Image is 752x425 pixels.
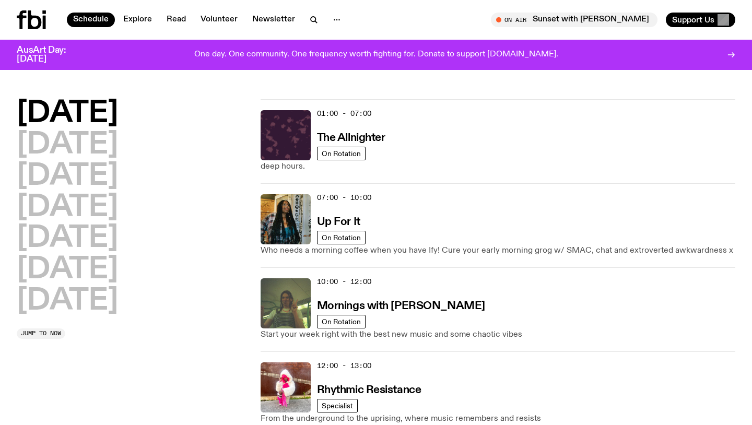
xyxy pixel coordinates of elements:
[17,46,84,64] h3: AusArt Day: [DATE]
[672,15,714,25] span: Support Us
[17,287,118,316] button: [DATE]
[17,131,118,160] button: [DATE]
[317,361,371,371] span: 12:00 - 13:00
[322,233,361,241] span: On Rotation
[17,255,118,285] button: [DATE]
[17,162,118,191] button: [DATE]
[317,383,421,396] a: Rhythmic Resistance
[322,317,361,325] span: On Rotation
[194,13,244,27] a: Volunteer
[317,109,371,119] span: 01:00 - 07:00
[261,244,735,257] p: Who needs a morning coffee when you have Ify! Cure your early morning grog w/ SMAC, chat and extr...
[17,224,118,253] button: [DATE]
[322,402,353,409] span: Specialist
[491,13,657,27] button: On AirSunset with [PERSON_NAME]
[317,147,366,160] a: On Rotation
[317,131,385,144] a: The Allnighter
[322,149,361,157] span: On Rotation
[317,299,485,312] a: Mornings with [PERSON_NAME]
[317,231,366,244] a: On Rotation
[246,13,301,27] a: Newsletter
[666,13,735,27] button: Support Us
[317,133,385,144] h3: The Allnighter
[317,399,358,412] a: Specialist
[317,217,360,228] h3: Up For It
[317,215,360,228] a: Up For It
[261,328,735,341] p: Start your week right with the best new music and some chaotic vibes
[17,193,118,222] button: [DATE]
[317,385,421,396] h3: Rhythmic Resistance
[317,315,366,328] a: On Rotation
[261,278,311,328] img: Jim Kretschmer in a really cute outfit with cute braids, standing on a train holding up a peace s...
[261,194,311,244] img: Ify - a Brown Skin girl with black braided twists, looking up to the side with her tongue stickin...
[261,412,735,425] p: From the underground to the uprising, where music remembers and resists
[17,99,118,128] button: [DATE]
[160,13,192,27] a: Read
[21,330,61,336] span: Jump to now
[261,362,311,412] img: Attu crouches on gravel in front of a brown wall. They are wearing a white fur coat with a hood, ...
[317,301,485,312] h3: Mornings with [PERSON_NAME]
[317,193,371,203] span: 07:00 - 10:00
[261,160,735,173] p: deep hours.
[17,328,65,339] button: Jump to now
[117,13,158,27] a: Explore
[194,50,558,60] p: One day. One community. One frequency worth fighting for. Donate to support [DOMAIN_NAME].
[317,277,371,287] span: 10:00 - 12:00
[67,13,115,27] a: Schedule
